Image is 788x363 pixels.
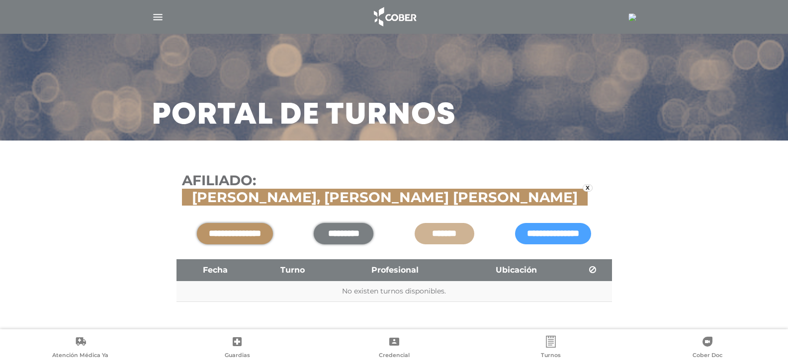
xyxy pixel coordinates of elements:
[629,336,786,361] a: Cober Doc
[316,336,472,361] a: Credencial
[52,352,108,361] span: Atención Médica Ya
[331,259,459,281] th: Profesional
[152,103,456,129] h3: Portal de turnos
[254,259,331,281] th: Turno
[176,259,255,281] th: Fecha
[187,189,583,206] span: [PERSON_NAME], [PERSON_NAME] [PERSON_NAME]
[159,336,315,361] a: Guardias
[2,336,159,361] a: Atención Médica Ya
[368,5,421,29] img: logo_cober_home-white.png
[628,13,636,21] img: 18177
[541,352,561,361] span: Turnos
[379,352,410,361] span: Credencial
[583,184,593,192] a: x
[182,172,607,206] h3: Afiliado:
[152,11,164,23] img: Cober_menu-lines-white.svg
[459,259,574,281] th: Ubicación
[472,336,629,361] a: Turnos
[693,352,722,361] span: Cober Doc
[176,281,612,302] td: No existen turnos disponibles.
[225,352,250,361] span: Guardias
